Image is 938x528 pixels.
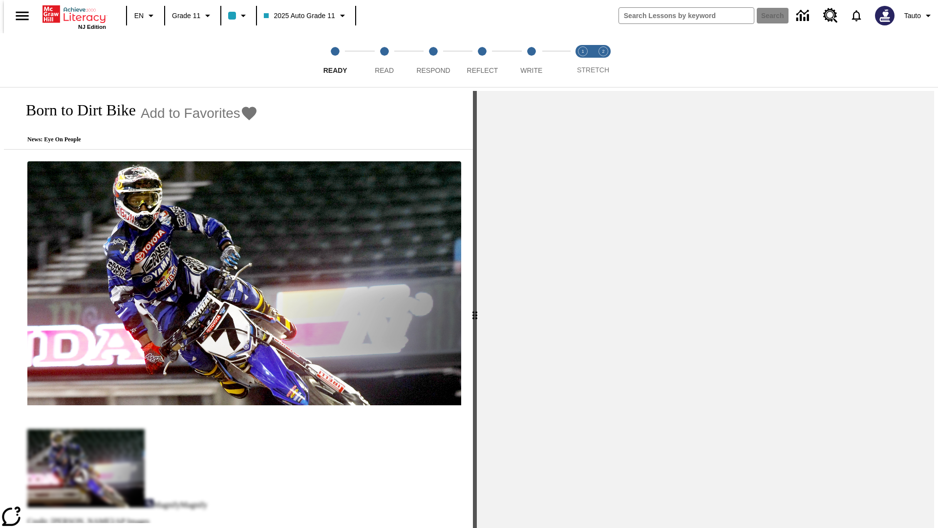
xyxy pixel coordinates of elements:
span: Ready [323,66,347,74]
button: Grade: Grade 11, Select a grade [168,7,217,24]
button: Add to Favorites - Born to Dirt Bike [141,105,258,122]
a: Notifications [844,3,869,28]
div: Press Enter or Spacebar and then press right and left arrow keys to move the slider [473,91,477,528]
p: News: Eye On People [16,136,258,143]
a: Resource Center, Will open in new tab [817,2,844,29]
button: Stretch Respond step 2 of 2 [589,33,618,87]
span: NJ Edition [78,24,106,30]
button: Read step 2 of 5 [356,33,412,87]
span: Read [375,66,394,74]
div: Home [43,3,106,30]
text: 2 [602,49,604,54]
span: EN [134,11,144,21]
button: Reflect step 4 of 5 [454,33,511,87]
button: Ready step 1 of 5 [307,33,363,87]
h1: Born to Dirt Bike [16,101,136,119]
img: Motocross racer James Stewart flies through the air on his dirt bike. [27,161,461,406]
button: Open side menu [8,1,37,30]
span: Tauto [904,11,921,21]
span: Write [520,66,542,74]
div: reading [4,91,473,523]
div: activity [477,91,934,528]
button: Class: 2025 Auto Grade 11, Select your class [260,7,352,24]
button: Select a new avatar [869,3,900,28]
span: Grade 11 [172,11,200,21]
button: Respond step 3 of 5 [405,33,462,87]
a: Data Center [790,2,817,29]
text: 1 [581,49,584,54]
input: search field [619,8,754,23]
img: Avatar [875,6,895,25]
button: Language: EN, Select a language [130,7,161,24]
span: Respond [416,66,450,74]
span: 2025 Auto Grade 11 [264,11,335,21]
button: Stretch Read step 1 of 2 [569,33,597,87]
button: Class color is light blue. Change class color [224,7,253,24]
span: Reflect [467,66,498,74]
button: Write step 5 of 5 [503,33,560,87]
span: Add to Favorites [141,106,240,121]
span: STRETCH [577,66,609,74]
button: Profile/Settings [900,7,938,24]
